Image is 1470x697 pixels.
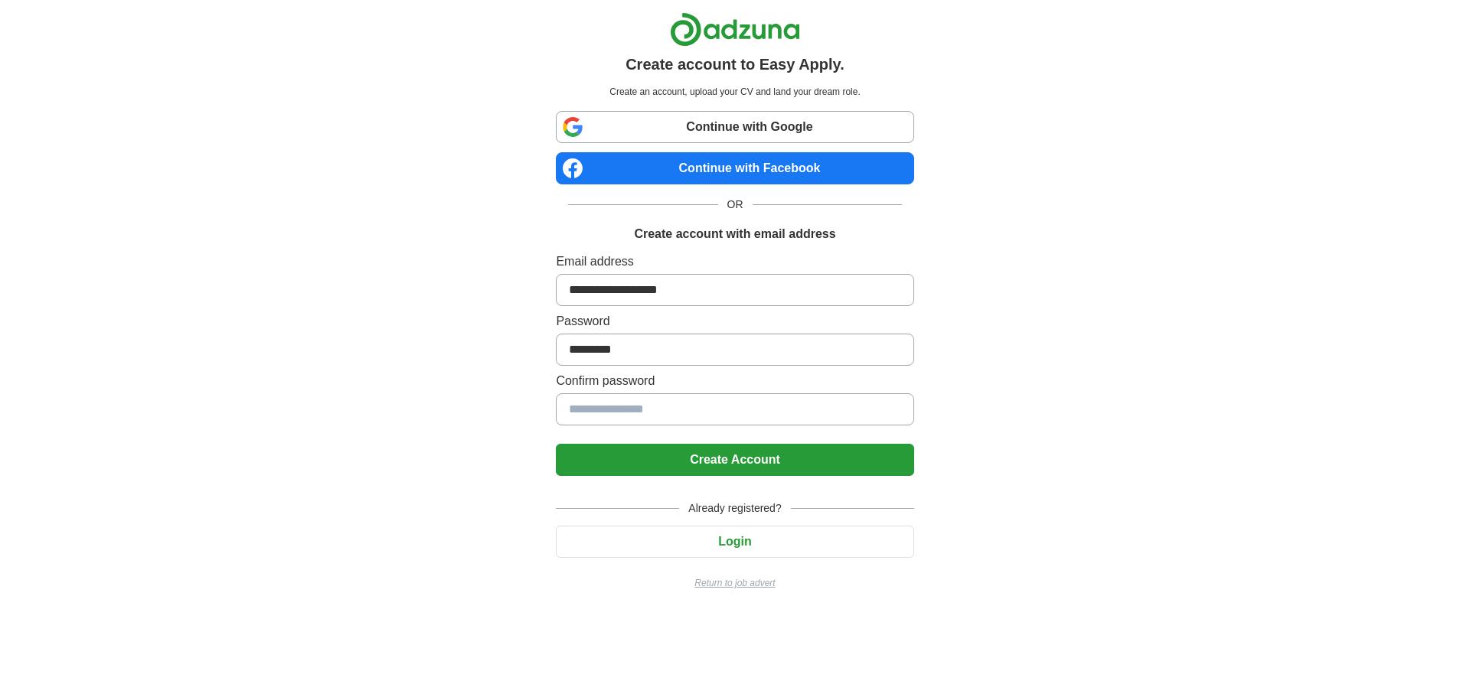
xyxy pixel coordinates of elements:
[556,576,913,590] a: Return to job advert
[559,85,910,99] p: Create an account, upload your CV and land your dream role.
[556,312,913,331] label: Password
[679,500,790,516] span: Already registered?
[634,225,835,243] h1: Create account with email address
[556,252,913,271] label: Email address
[556,111,913,143] a: Continue with Google
[556,444,913,476] button: Create Account
[556,372,913,390] label: Confirm password
[718,197,753,213] span: OR
[556,526,913,558] button: Login
[556,535,913,548] a: Login
[626,53,844,76] h1: Create account to Easy Apply.
[670,12,800,47] img: Adzuna logo
[556,152,913,184] a: Continue with Facebook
